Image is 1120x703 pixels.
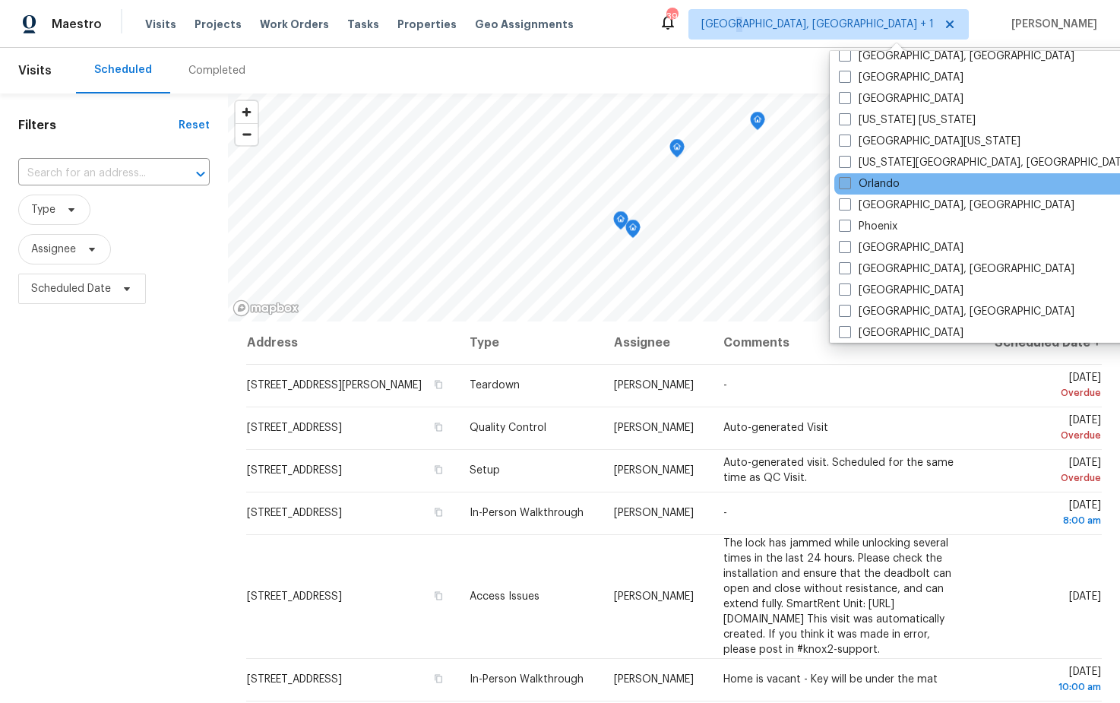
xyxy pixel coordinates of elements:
button: Zoom out [236,123,258,145]
label: [GEOGRAPHIC_DATA], [GEOGRAPHIC_DATA] [839,261,1074,277]
span: [PERSON_NAME] [614,465,694,476]
span: Scheduled Date [31,281,111,296]
div: Scheduled [94,62,152,78]
span: [DATE] [989,667,1101,695]
span: [PERSON_NAME] [614,423,694,433]
th: Comments [711,321,977,364]
label: Phoenix [839,219,897,234]
span: Maestro [52,17,102,32]
th: Address [246,321,457,364]
span: - [723,508,727,518]
label: [GEOGRAPHIC_DATA] [839,70,963,85]
h1: Filters [18,118,179,133]
button: Copy Address [432,505,445,519]
span: [PERSON_NAME] [614,380,694,391]
label: [GEOGRAPHIC_DATA], [GEOGRAPHIC_DATA] [839,198,1074,213]
label: [GEOGRAPHIC_DATA], [GEOGRAPHIC_DATA] [839,49,1074,64]
div: 8:00 am [989,513,1101,528]
div: Completed [188,63,245,78]
span: Tasks [347,19,379,30]
span: [PERSON_NAME] [1005,17,1097,32]
span: [STREET_ADDRESS][PERSON_NAME] [247,380,422,391]
span: [PERSON_NAME] [614,508,694,518]
div: Map marker [613,211,628,235]
span: [PERSON_NAME] [614,674,694,685]
div: Reset [179,118,210,133]
button: Copy Address [432,378,445,391]
div: 39 [666,9,677,24]
a: Mapbox homepage [233,299,299,317]
th: Assignee [602,321,710,364]
button: Copy Address [432,589,445,603]
label: [US_STATE] [US_STATE] [839,112,976,128]
span: Type [31,202,55,217]
span: Visits [18,54,52,87]
button: Copy Address [432,420,445,434]
div: 10:00 am [989,679,1101,695]
span: Auto-generated visit. Scheduled for the same time as QC Visit. [723,458,954,483]
span: Visits [145,17,176,32]
label: Orlando [839,176,900,192]
span: Quality Control [470,423,546,433]
span: In-Person Walkthrough [470,508,584,518]
span: [DATE] [989,415,1101,443]
span: Geo Assignments [475,17,574,32]
span: Access Issues [470,591,539,602]
th: Scheduled Date ↑ [977,321,1102,364]
span: Projects [195,17,242,32]
span: [GEOGRAPHIC_DATA], [GEOGRAPHIC_DATA] + 1 [701,17,934,32]
div: Overdue [989,470,1101,486]
label: [GEOGRAPHIC_DATA] [839,91,963,106]
span: [STREET_ADDRESS] [247,591,342,602]
span: Zoom out [236,124,258,145]
span: [DATE] [1069,591,1101,602]
span: [STREET_ADDRESS] [247,508,342,518]
label: [GEOGRAPHIC_DATA], [GEOGRAPHIC_DATA] [839,304,1074,319]
div: Overdue [989,385,1101,401]
span: [STREET_ADDRESS] [247,465,342,476]
span: Assignee [31,242,76,257]
div: Map marker [750,112,765,135]
span: Teardown [470,380,520,391]
div: Overdue [989,428,1101,443]
button: Copy Address [432,463,445,477]
span: - [723,380,727,391]
label: [GEOGRAPHIC_DATA] [839,325,963,340]
span: The lock has jammed while unlocking several times in the last 24 hours. Please check the installa... [723,538,951,655]
span: [STREET_ADDRESS] [247,674,342,685]
span: [STREET_ADDRESS] [247,423,342,433]
span: Home is vacant - Key will be under the mat [723,674,938,685]
span: In-Person Walkthrough [470,674,584,685]
span: [DATE] [989,500,1101,528]
label: [GEOGRAPHIC_DATA] [839,240,963,255]
span: [DATE] [989,372,1101,401]
input: Search for an address... [18,162,167,185]
span: Properties [397,17,457,32]
span: Auto-generated Visit [723,423,828,433]
div: Map marker [625,220,641,243]
button: Open [190,163,211,185]
span: Work Orders [260,17,329,32]
span: [PERSON_NAME] [614,591,694,602]
th: Type [457,321,603,364]
span: Setup [470,465,500,476]
button: Zoom in [236,101,258,123]
label: [GEOGRAPHIC_DATA][US_STATE] [839,134,1020,149]
span: [DATE] [989,458,1101,486]
label: [GEOGRAPHIC_DATA] [839,283,963,298]
div: Map marker [669,139,685,163]
button: Copy Address [432,672,445,686]
canvas: Map [228,93,1120,321]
